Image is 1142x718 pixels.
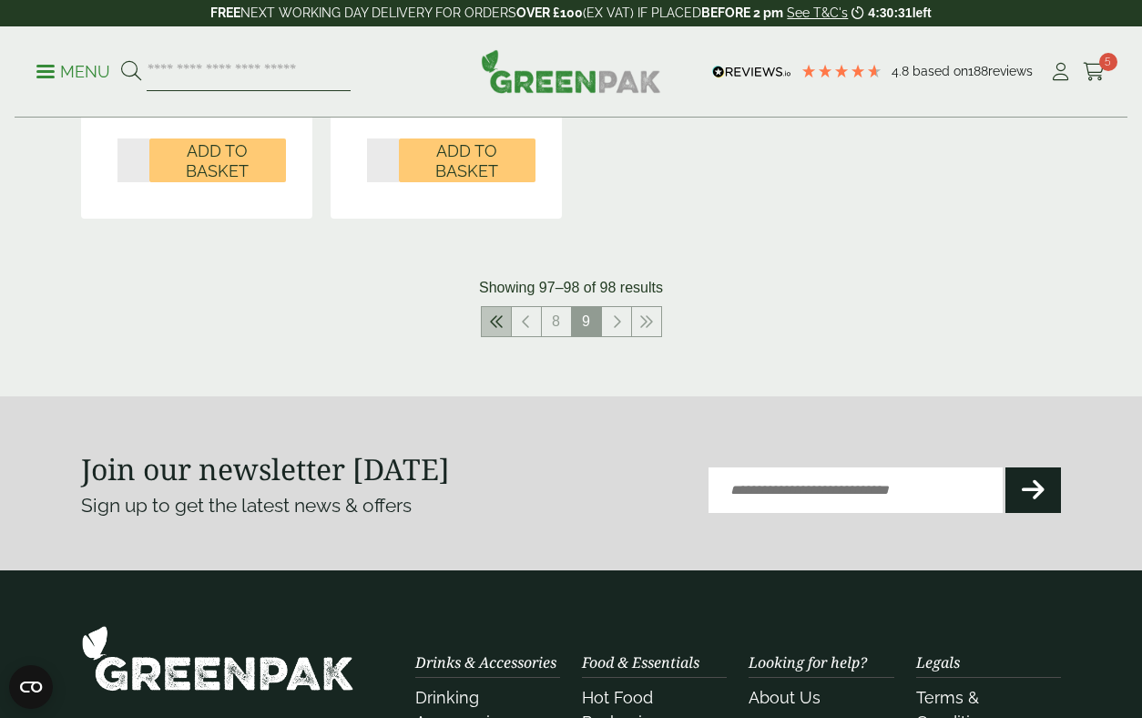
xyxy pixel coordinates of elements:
strong: FREE [210,5,240,20]
div: 4.79 Stars [800,63,882,79]
p: Showing 97–98 of 98 results [479,277,663,299]
a: Menu [36,61,110,79]
span: 4:30:31 [868,5,912,20]
a: About Us [749,688,821,707]
span: left [913,5,932,20]
img: GreenPak Supplies [81,625,354,692]
span: 4.8 [892,64,913,78]
strong: OVER £100 [516,5,583,20]
img: GreenPak Supplies [481,49,661,93]
strong: Join our newsletter [DATE] [81,449,450,488]
a: 8 [542,307,571,336]
i: Cart [1083,63,1106,81]
p: Menu [36,61,110,83]
span: 5 [1099,53,1117,71]
span: 9 [572,307,601,336]
span: Add to Basket [412,141,523,180]
button: Add to Basket [149,138,286,182]
a: 5 [1083,58,1106,86]
p: Sign up to get the latest news & offers [81,491,522,520]
a: See T&C's [787,5,848,20]
span: reviews [988,64,1033,78]
img: REVIEWS.io [712,66,791,78]
span: 188 [968,64,988,78]
span: Add to Basket [162,141,273,180]
button: Add to Basket [399,138,535,182]
span: Based on [913,64,968,78]
button: Open CMP widget [9,665,53,709]
i: My Account [1049,63,1072,81]
strong: BEFORE 2 pm [701,5,783,20]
